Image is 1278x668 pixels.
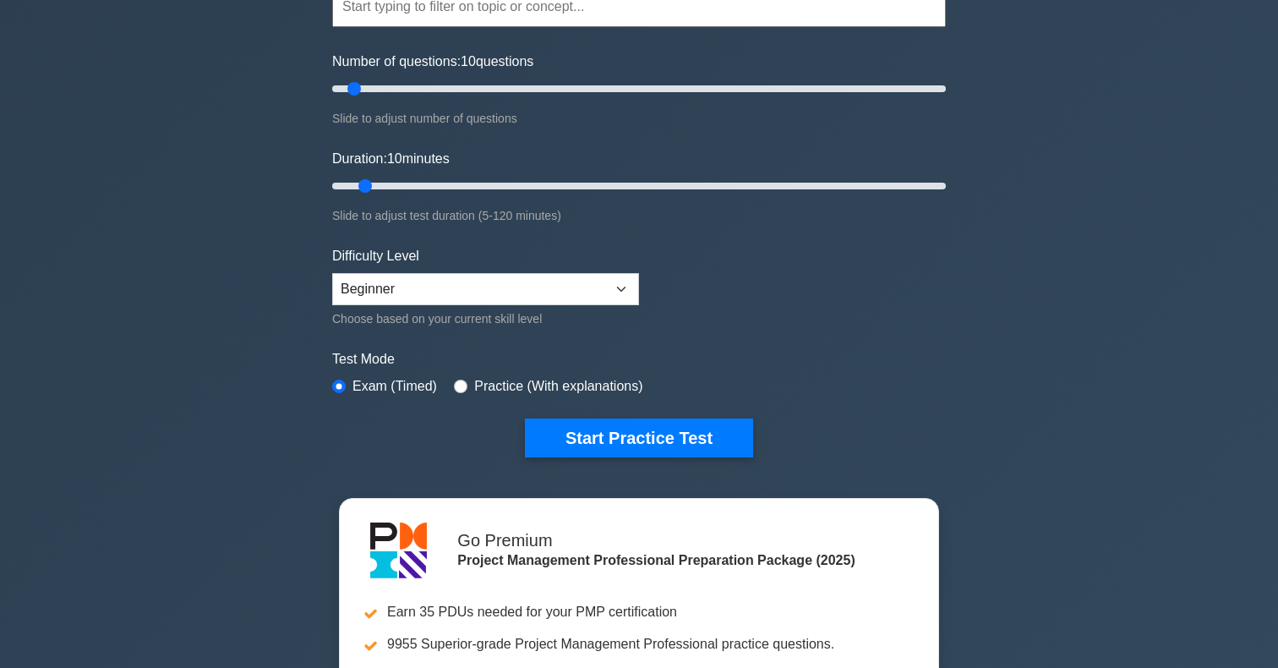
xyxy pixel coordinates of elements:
span: 10 [387,151,402,166]
label: Practice (With explanations) [474,376,642,397]
label: Test Mode [332,349,946,370]
div: Choose based on your current skill level [332,309,639,329]
div: Slide to adjust number of questions [332,108,946,129]
label: Duration: minutes [332,149,450,169]
label: Number of questions: questions [332,52,533,72]
label: Exam (Timed) [352,376,437,397]
label: Difficulty Level [332,246,419,266]
span: 10 [461,54,476,68]
div: Slide to adjust test duration (5-120 minutes) [332,205,946,226]
button: Start Practice Test [525,419,753,457]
